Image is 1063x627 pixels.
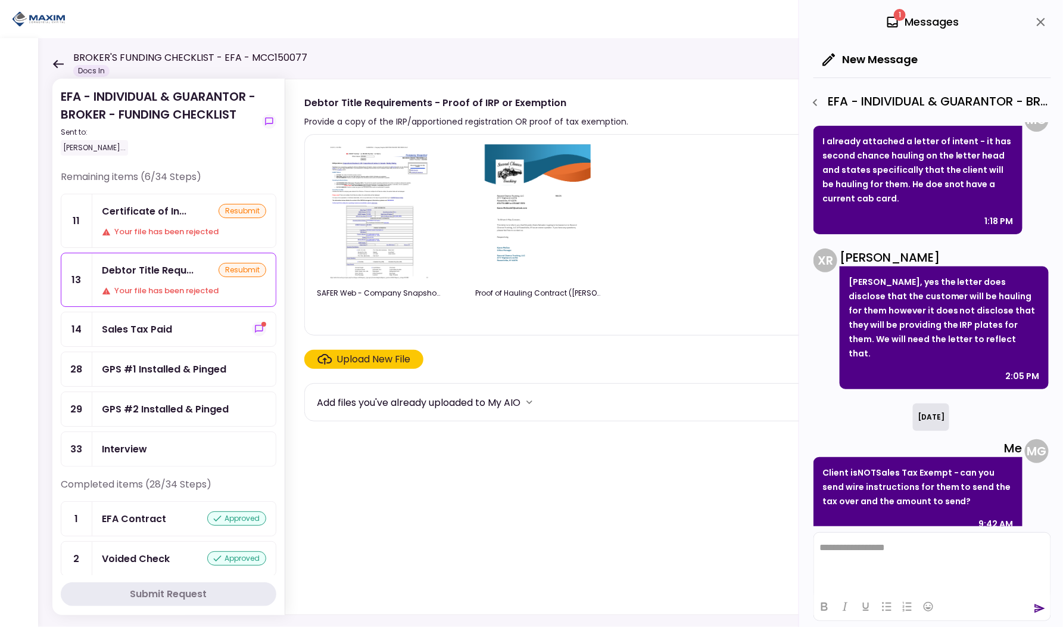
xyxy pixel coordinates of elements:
[814,598,834,615] button: Bold
[61,140,128,156] div: [PERSON_NAME]...
[207,551,266,566] div: approved
[856,598,876,615] button: Underline
[61,502,92,536] div: 1
[102,442,147,457] div: Interview
[102,226,266,238] div: Your file has been rejected
[102,511,166,526] div: EFA Contract
[835,598,855,615] button: Italic
[61,542,92,576] div: 2
[886,13,959,31] div: Messages
[61,432,276,467] a: 33Interview
[102,551,170,566] div: Voided Check
[1006,369,1040,383] div: 2:05 PM
[252,322,266,336] button: show-messages
[304,95,628,110] div: Debtor Title Requirements - Proof of IRP or Exemption
[918,598,939,615] button: Emojis
[61,88,257,156] div: EFA - INDIVIDUAL & GUARANTOR - BROKER - FUNDING CHECKLIST
[61,541,276,576] a: 2Voided Checkapproved
[858,467,876,479] strong: NOT
[475,288,600,299] div: Proof of Hauling Contract (Eduardo Alexis Salvador Bonilla).pdf
[61,392,92,426] div: 29
[822,465,1014,508] p: Client is Sales Tax Exempt - can you send wire instructions for them to send the tax over and the...
[102,362,226,377] div: GPS #1 Installed & Pinged
[813,249,837,272] div: X R
[219,263,266,277] div: resubmit
[102,263,194,278] div: Debtor Title Requirements - Proof of IRP or Exemption
[61,170,276,194] div: Remaining items (6/34 Steps)
[61,312,276,347] a: 14Sales Tax Paidshow-messages
[317,288,442,299] div: SAFER Web - Company Snapshot SECOND CHANCE TRUCKING LLC.pdf
[61,432,92,466] div: 33
[877,598,897,615] button: Bullet list
[520,393,538,411] button: more
[913,403,949,431] div: [DATE]
[337,352,411,367] div: Upload New File
[979,517,1014,531] div: 9:42 AM
[102,285,266,297] div: Your file has been rejected
[285,79,1039,615] div: Debtor Title Requirements - Proof of IRP or ExemptionProvide a copy of the IRP/apportioned regist...
[813,439,1023,457] div: Me
[814,533,1050,592] iframe: Rich Text Area
[894,9,906,21] span: 1
[304,114,628,129] div: Provide a copy of the IRP/apportioned registration OR proof of tax exemption.
[61,582,276,606] button: Submit Request
[61,392,276,427] a: 29GPS #2 Installed & Pinged
[849,275,1040,361] p: [PERSON_NAME], yes the letter does disclose that the customer will be hauling for them however it...
[61,253,92,306] div: 13
[985,214,1014,228] div: 1:18 PM
[207,511,266,526] div: approved
[317,395,520,410] div: Add files you've already uploaded to My AIO
[61,194,92,247] div: 11
[1025,439,1049,463] div: M G
[61,194,276,248] a: 11Certificate of InsuranceresubmitYour file has been rejected
[12,10,66,28] img: Partner icon
[61,477,276,501] div: Completed items (28/34 Steps)
[102,402,229,417] div: GPS #2 Installed & Pinged
[304,350,423,369] span: Click here to upload the required document
[73,65,110,77] div: Docs In
[1034,603,1046,614] button: send
[61,352,92,386] div: 28
[61,501,276,536] a: 1EFA Contractapproved
[102,322,172,337] div: Sales Tax Paid
[130,587,207,601] div: Submit Request
[262,114,276,129] button: show-messages
[73,51,307,65] h1: BROKER'S FUNDING CHECKLIST - EFA - MCC150077
[219,204,266,218] div: resubmit
[102,204,186,219] div: Certificate of Insurance
[61,312,92,346] div: 14
[840,249,1049,266] div: [PERSON_NAME]
[897,598,918,615] button: Numbered list
[805,92,1051,113] div: EFA - INDIVIDUAL & GUARANTOR - BROKER - FUNDING CHECKLIST - Debtor Title Requirements - Proof of ...
[61,127,257,138] div: Sent to:
[61,352,276,387] a: 28GPS #1 Installed & Pinged
[1031,12,1051,32] button: close
[813,44,927,75] button: New Message
[61,253,276,307] a: 13Debtor Title Requirements - Proof of IRP or ExemptionresubmitYour file has been rejected
[822,134,1014,206] p: I already attached a letter of intent - it has second chance hauling on the letter head and state...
